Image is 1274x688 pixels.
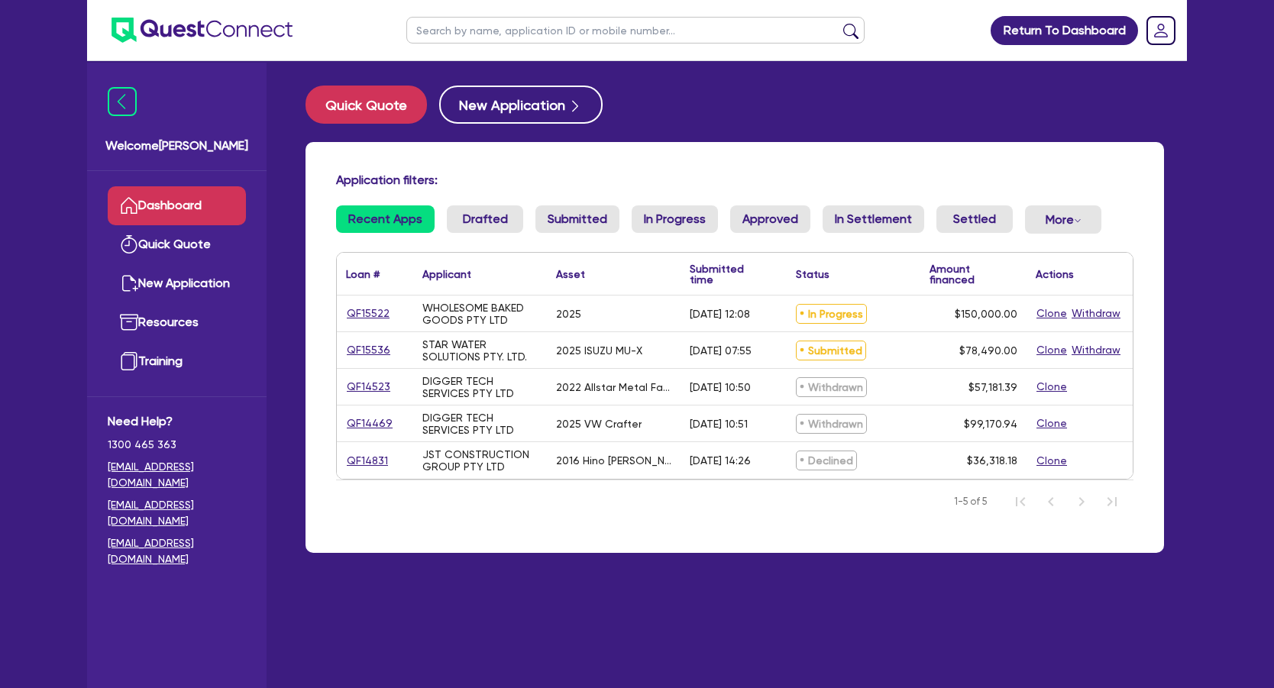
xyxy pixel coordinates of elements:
button: Dropdown toggle [1025,205,1101,234]
div: Actions [1036,269,1074,279]
span: Withdrawn [796,377,867,397]
button: Last Page [1097,486,1127,517]
a: Training [108,342,246,381]
a: Submitted [535,205,619,233]
div: [DATE] 07:55 [690,344,752,357]
div: DIGGER TECH SERVICES PTY LTD [422,375,538,399]
a: QF15522 [346,305,390,322]
span: $57,181.39 [968,381,1017,393]
div: Applicant [422,269,471,279]
button: Withdraw [1071,305,1121,322]
span: $150,000.00 [955,308,1017,320]
div: 2016 Hino [PERSON_NAME] 616 Dropside Tray [556,454,671,467]
div: Submitted time [690,263,764,285]
span: Declined [796,451,857,470]
a: In Settlement [823,205,924,233]
a: In Progress [632,205,718,233]
a: QF14523 [346,378,391,396]
a: QF14831 [346,452,389,470]
span: Withdrawn [796,414,867,434]
div: Status [796,269,829,279]
a: Return To Dashboard [991,16,1138,45]
img: icon-menu-close [108,87,137,116]
span: In Progress [796,304,867,324]
div: DIGGER TECH SERVICES PTY LTD [422,412,538,436]
img: new-application [120,274,138,292]
span: 1300 465 363 [108,437,246,453]
input: Search by name, application ID or mobile number... [406,17,865,44]
button: Quick Quote [306,86,427,124]
button: Clone [1036,415,1068,432]
button: First Page [1005,486,1036,517]
a: [EMAIL_ADDRESS][DOMAIN_NAME] [108,459,246,491]
span: $99,170.94 [964,418,1017,430]
span: Welcome [PERSON_NAME] [105,137,248,155]
a: Resources [108,303,246,342]
div: Asset [556,269,585,279]
div: STAR WATER SOLUTIONS PTY. LTD. [422,338,538,363]
a: QF14469 [346,415,393,432]
a: [EMAIL_ADDRESS][DOMAIN_NAME] [108,497,246,529]
div: 2025 [556,308,581,320]
button: Clone [1036,341,1068,359]
span: Submitted [796,341,866,360]
img: resources [120,313,138,331]
span: Need Help? [108,412,246,431]
button: Next Page [1066,486,1097,517]
img: quick-quote [120,235,138,254]
img: quest-connect-logo-blue [112,18,293,43]
div: JST CONSTRUCTION GROUP PTY LTD [422,448,538,473]
span: $36,318.18 [967,454,1017,467]
div: 2025 ISUZU MU-X [556,344,642,357]
button: Previous Page [1036,486,1066,517]
div: Amount financed [930,263,1017,285]
a: Approved [730,205,810,233]
a: QF15536 [346,341,391,359]
div: [DATE] 14:26 [690,454,751,467]
a: Dashboard [108,186,246,225]
div: 2022 Allstar Metal Fabrication Allstar B [556,381,671,393]
button: New Application [439,86,603,124]
img: training [120,352,138,370]
div: [DATE] 10:50 [690,381,751,393]
div: WHOLESOME BAKED GOODS PTY LTD [422,302,538,326]
a: Drafted [447,205,523,233]
div: Loan # [346,269,380,279]
div: 2025 VW Crafter [556,418,642,430]
a: Quick Quote [108,225,246,264]
a: Dropdown toggle [1141,11,1181,50]
span: $78,490.00 [959,344,1017,357]
div: [DATE] 10:51 [690,418,748,430]
a: Settled [936,205,1013,233]
button: Withdraw [1071,341,1121,359]
h4: Application filters: [336,173,1133,187]
button: Clone [1036,305,1068,322]
button: Clone [1036,378,1068,396]
a: New Application [108,264,246,303]
a: [EMAIL_ADDRESS][DOMAIN_NAME] [108,535,246,567]
div: [DATE] 12:08 [690,308,750,320]
a: Quick Quote [306,86,439,124]
span: 1-5 of 5 [954,494,987,509]
a: Recent Apps [336,205,435,233]
button: Clone [1036,452,1068,470]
